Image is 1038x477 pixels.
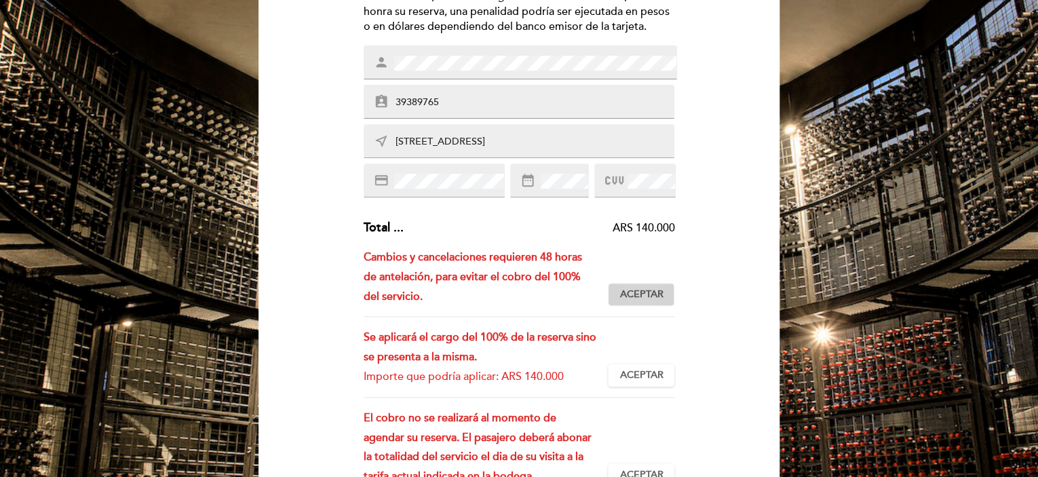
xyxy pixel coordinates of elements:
[404,221,675,236] div: ARS 140.000
[374,55,389,70] i: person
[619,288,663,302] span: Aceptar
[374,134,389,149] i: near_me
[364,367,598,387] div: Importe que podría aplicar: ARS 140.000
[520,173,535,188] i: date_range
[374,94,389,109] i: assignment_ind
[608,364,674,387] button: Aceptar
[364,328,598,367] div: Se aplicará el cargo del 100% de la reserva sino se presenta a la misma.
[394,134,676,150] input: Dirección
[608,283,674,306] button: Aceptar
[374,173,389,188] i: credit_card
[364,220,404,235] span: Total ...
[364,248,609,306] div: Cambios y cancelaciones requieren 48 horas de antelación, para evitar el cobro del 100% del servi...
[619,368,663,383] span: Aceptar
[394,95,676,111] input: Documento de identidad o Número de Pasaporte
